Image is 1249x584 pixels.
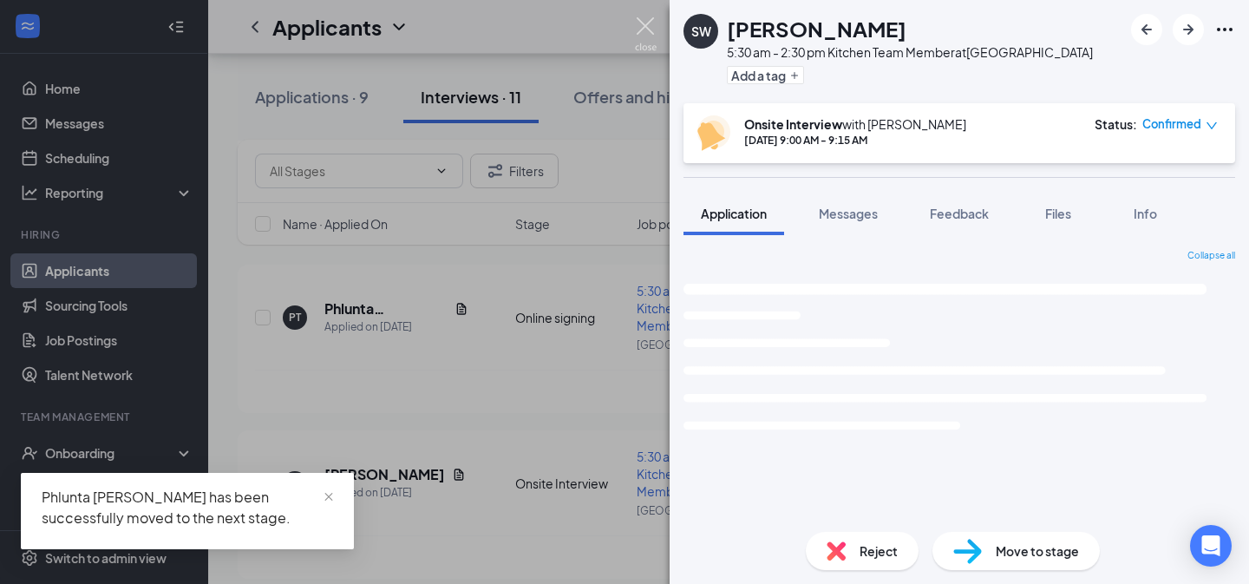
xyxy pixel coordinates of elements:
[1173,14,1204,45] button: ArrowRight
[727,66,804,84] button: PlusAdd a tag
[819,206,878,221] span: Messages
[323,491,335,503] span: close
[1142,115,1201,133] span: Confirmed
[1190,525,1232,567] div: Open Intercom Messenger
[727,14,906,43] h1: [PERSON_NAME]
[1214,19,1235,40] svg: Ellipses
[789,70,800,81] svg: Plus
[691,23,711,40] div: SW
[1178,19,1199,40] svg: ArrowRight
[683,270,1235,490] svg: Loading interface...
[1134,206,1157,221] span: Info
[727,43,1093,61] div: 5:30 am - 2:30 pm Kitchen Team Member at [GEOGRAPHIC_DATA]
[1136,19,1157,40] svg: ArrowLeftNew
[1095,115,1137,133] div: Status :
[1045,206,1071,221] span: Files
[1131,14,1162,45] button: ArrowLeftNew
[1187,249,1235,263] span: Collapse all
[701,206,767,221] span: Application
[930,206,989,221] span: Feedback
[744,116,842,132] b: Onsite Interview
[42,487,333,528] div: Phlunta [PERSON_NAME] has been successfully moved to the next stage.
[996,541,1079,561] span: Move to stage
[744,115,966,133] div: with [PERSON_NAME]
[744,133,966,148] div: [DATE] 9:00 AM - 9:15 AM
[860,541,898,561] span: Reject
[1206,120,1218,132] span: down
